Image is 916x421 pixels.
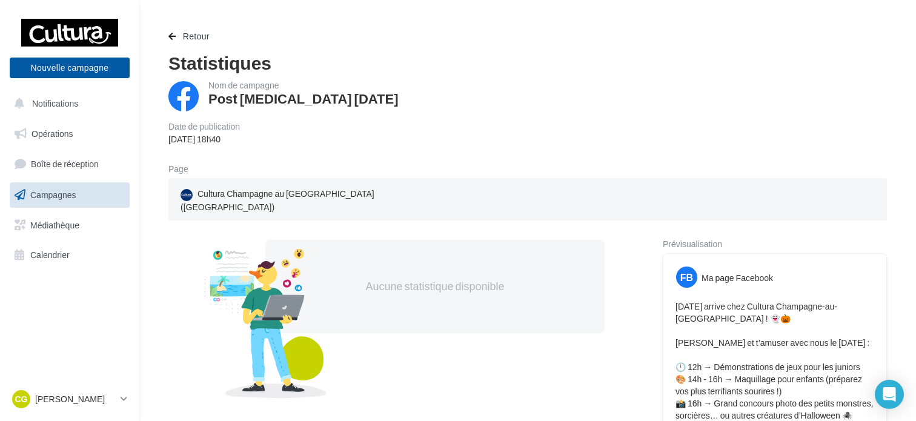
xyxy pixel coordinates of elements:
a: Médiathèque [7,213,132,238]
div: Open Intercom Messenger [875,380,904,409]
p: [PERSON_NAME] [35,393,116,405]
div: Page [168,165,198,173]
div: Nom de campagne [208,81,399,90]
div: [DATE] 18h40 [168,133,240,145]
span: Retour [183,31,210,41]
div: Statistiques [168,53,887,71]
span: CG [15,393,28,405]
span: Notifications [32,98,78,108]
span: Opérations [32,128,73,139]
a: Campagnes [7,182,132,208]
a: Opérations [7,121,132,147]
span: Boîte de réception [31,159,99,169]
a: CG [PERSON_NAME] [10,388,130,411]
span: Campagnes [30,190,76,200]
button: Nouvelle campagne [10,58,130,78]
a: Cultura Champagne au [GEOGRAPHIC_DATA] ([GEOGRAPHIC_DATA]) [178,185,411,216]
div: Post [MEDICAL_DATA] [DATE] [208,92,399,105]
a: Calendrier [7,242,132,268]
button: Notifications [7,91,127,116]
div: Prévisualisation [663,240,887,248]
div: Ma page Facebook [702,272,773,284]
div: Date de publication [168,122,240,131]
span: Calendrier [30,250,70,260]
span: Médiathèque [30,219,79,230]
button: Retour [168,29,214,44]
a: Boîte de réception [7,151,132,177]
div: Aucune statistique disponible [304,279,566,294]
div: FB [676,267,697,288]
